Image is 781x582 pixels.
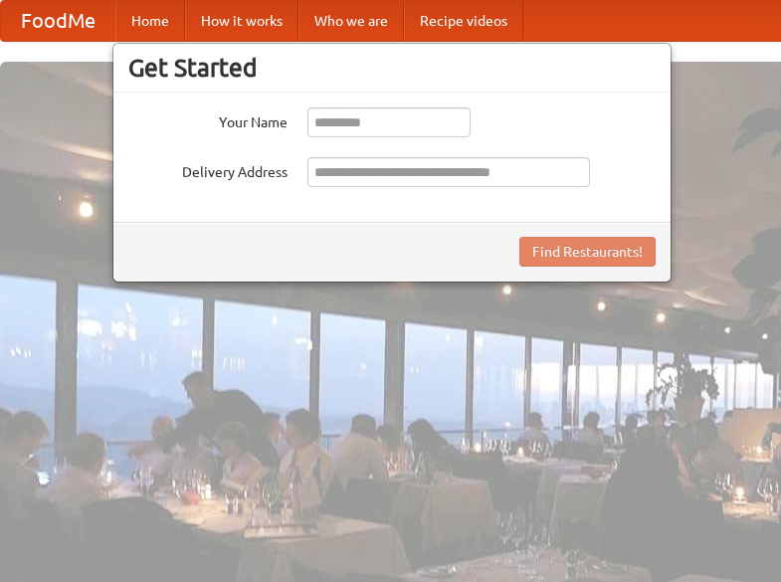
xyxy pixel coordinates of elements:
[185,1,298,41] a: How it works
[128,157,288,182] label: Delivery Address
[298,1,404,41] a: Who we are
[128,53,656,83] h3: Get Started
[128,107,288,132] label: Your Name
[1,1,115,41] a: FoodMe
[404,1,523,41] a: Recipe videos
[115,1,185,41] a: Home
[519,237,656,267] button: Find Restaurants!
